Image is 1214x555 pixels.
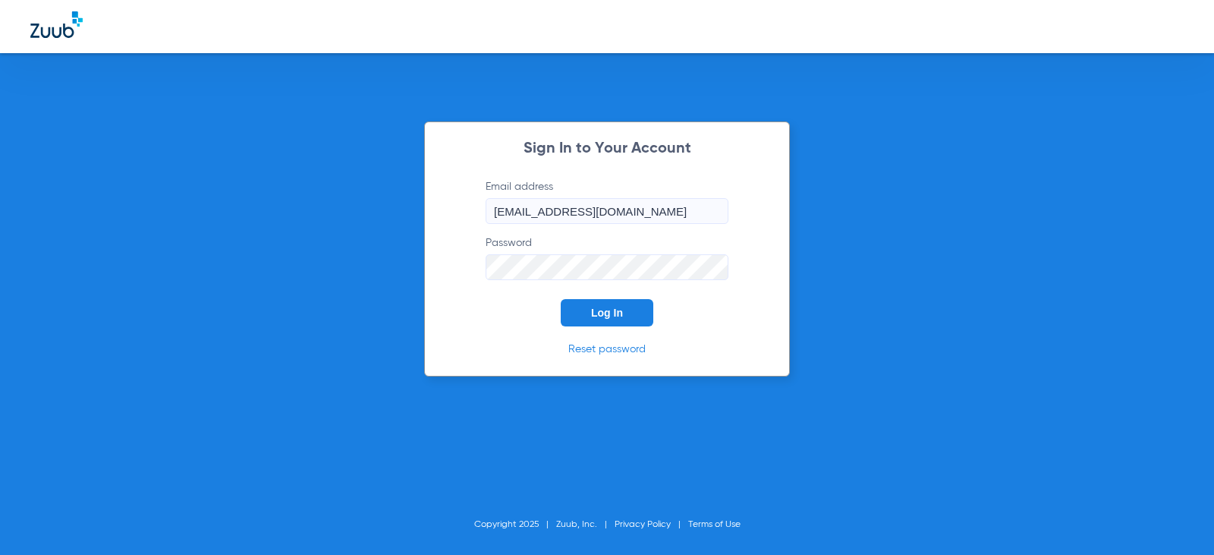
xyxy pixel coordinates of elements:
[688,520,741,529] a: Terms of Use
[474,517,556,532] li: Copyright 2025
[591,307,623,319] span: Log In
[556,517,615,532] li: Zuub, Inc.
[486,235,728,280] label: Password
[568,344,646,355] a: Reset password
[486,198,728,224] input: Email address
[486,179,728,224] label: Email address
[30,11,83,38] img: Zuub Logo
[615,520,671,529] a: Privacy Policy
[463,141,751,156] h2: Sign In to Your Account
[486,254,728,280] input: Password
[561,299,653,326] button: Log In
